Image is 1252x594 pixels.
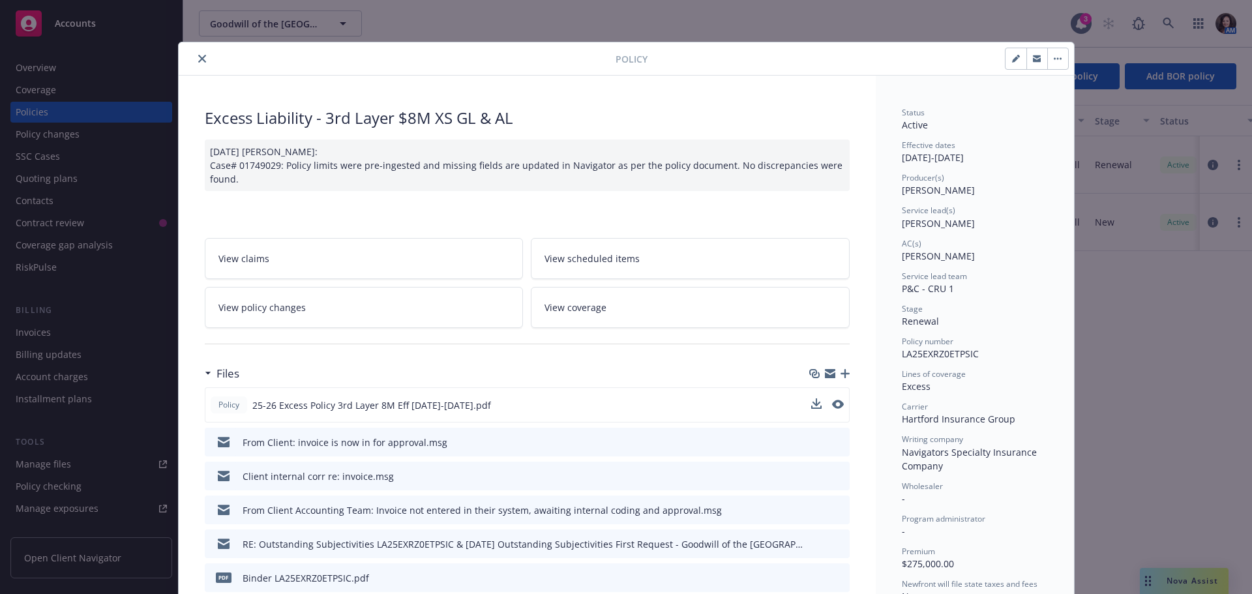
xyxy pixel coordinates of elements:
[902,379,1048,393] div: Excess
[544,301,606,314] span: View coverage
[216,365,239,382] h3: Files
[902,557,954,570] span: $275,000.00
[902,238,921,249] span: AC(s)
[902,107,925,118] span: Status
[902,446,1039,472] span: Navigators Specialty Insurance Company
[902,172,944,183] span: Producer(s)
[902,140,1048,164] div: [DATE] - [DATE]
[902,348,979,360] span: LA25EXRZ0ETPSIC
[832,398,844,412] button: preview file
[252,398,491,412] span: 25-26 Excess Policy 3rd Layer 8M Eff [DATE]-[DATE].pdf
[902,184,975,196] span: [PERSON_NAME]
[832,400,844,409] button: preview file
[205,365,239,382] div: Files
[218,301,306,314] span: View policy changes
[902,140,955,151] span: Effective dates
[902,525,905,537] span: -
[902,336,953,347] span: Policy number
[205,140,850,191] div: [DATE] [PERSON_NAME]: Case# 01749029: Policy limits were pre-ingested and missing fields are upda...
[243,503,722,517] div: From Client Accounting Team: Invoice not entered in their system, awaiting internal coding and ap...
[216,399,242,411] span: Policy
[205,107,850,129] div: Excess Liability - 3rd Layer $8M XS GL & AL
[218,252,269,265] span: View claims
[194,51,210,67] button: close
[833,436,844,449] button: preview file
[812,436,822,449] button: download file
[902,513,985,524] span: Program administrator
[902,119,928,131] span: Active
[531,238,850,279] a: View scheduled items
[544,252,640,265] span: View scheduled items
[243,571,369,585] div: Binder LA25EXRZ0ETPSIC.pdf
[216,572,231,582] span: pdf
[902,368,966,379] span: Lines of coverage
[902,303,923,314] span: Stage
[833,503,844,517] button: preview file
[902,413,1015,425] span: Hartford Insurance Group
[812,571,822,585] button: download file
[243,469,394,483] div: Client internal corr re: invoice.msg
[833,469,844,483] button: preview file
[205,238,524,279] a: View claims
[243,537,807,551] div: RE: Outstanding Subjectivities LA25EXRZ0ETPSIC & [DATE] Outstanding Subjectivities First Request ...
[812,537,822,551] button: download file
[902,434,963,445] span: Writing company
[902,205,955,216] span: Service lead(s)
[812,503,822,517] button: download file
[902,481,943,492] span: Wholesaler
[902,282,954,295] span: P&C - CRU 1
[902,401,928,412] span: Carrier
[902,217,975,230] span: [PERSON_NAME]
[833,537,844,551] button: preview file
[833,571,844,585] button: preview file
[902,315,939,327] span: Renewal
[616,52,648,66] span: Policy
[811,398,822,412] button: download file
[902,271,967,282] span: Service lead team
[902,250,975,262] span: [PERSON_NAME]
[902,546,935,557] span: Premium
[531,287,850,328] a: View coverage
[812,469,822,483] button: download file
[902,578,1037,589] span: Newfront will file state taxes and fees
[205,287,524,328] a: View policy changes
[243,436,447,449] div: From Client: invoice is now in for approval.msg
[811,398,822,409] button: download file
[902,492,905,505] span: -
